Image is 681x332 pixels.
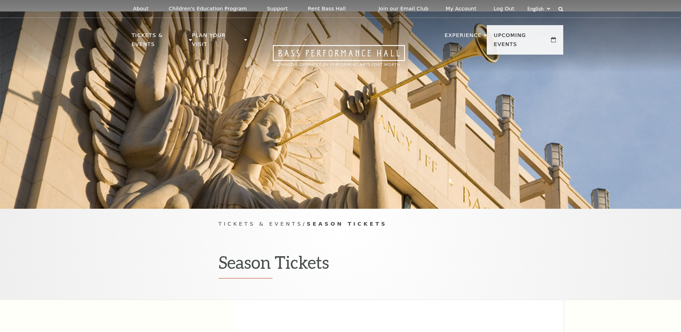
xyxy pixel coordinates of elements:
[307,221,387,227] span: Season Tickets
[219,221,303,227] span: Tickets & Events
[219,252,463,278] h1: Season Tickets
[444,31,481,44] p: Experience
[494,31,550,53] p: Upcoming Events
[169,6,247,12] p: Children's Education Program
[267,6,288,12] p: Support
[192,31,242,53] p: Plan Your Visit
[219,220,463,229] p: /
[308,6,346,12] p: Rent Bass Hall
[132,31,187,53] p: Tickets & Events
[526,5,551,12] select: Select:
[133,6,149,12] p: About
